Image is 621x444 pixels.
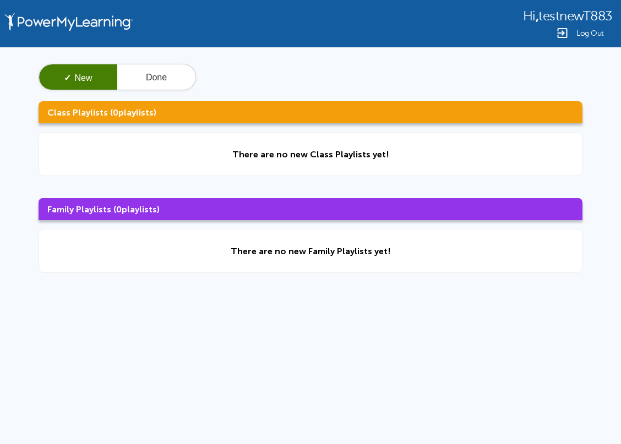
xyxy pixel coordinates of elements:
[64,73,71,83] span: ✓
[523,8,612,24] div: ,
[555,26,569,40] img: Logout Icon
[117,64,195,91] button: Done
[39,101,582,123] h3: Class Playlists ( playlists)
[576,29,604,37] span: Log Out
[523,9,536,24] span: Hi
[39,64,117,91] button: ✓New
[116,204,122,215] span: 0
[39,198,582,220] h3: Family Playlists ( playlists)
[113,107,118,118] span: 0
[538,9,612,24] span: testnewT883
[232,149,389,160] div: There are no new Class Playlists yet!
[231,246,391,256] div: There are no new Family Playlists yet!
